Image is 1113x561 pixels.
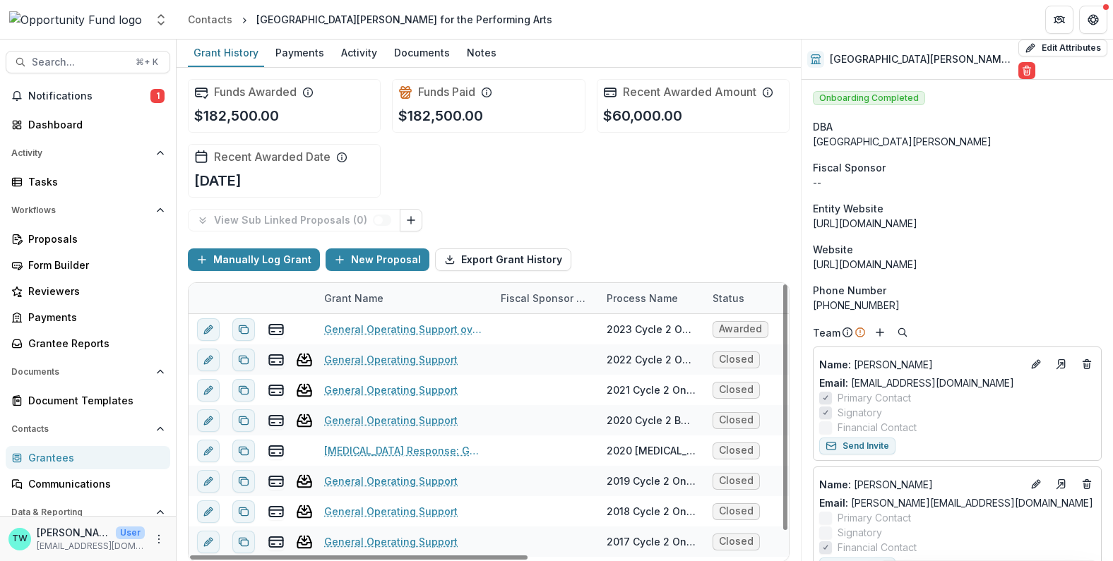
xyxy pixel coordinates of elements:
[197,500,220,523] button: edit
[197,349,220,371] button: edit
[232,349,255,371] button: Duplicate proposal
[232,379,255,402] button: Duplicate proposal
[197,318,220,341] button: edit
[819,357,1022,372] p: [PERSON_NAME]
[197,470,220,493] button: edit
[607,413,696,428] div: 2020 Cycle 2 Board Invited
[6,361,170,383] button: Open Documents
[11,205,150,215] span: Workflows
[819,375,1014,390] a: Email: [EMAIL_ADDRESS][DOMAIN_NAME]
[28,310,159,325] div: Payments
[232,409,255,432] button: Duplicate proposal
[719,475,754,487] span: Closed
[28,174,159,189] div: Tasks
[197,409,220,432] button: edit
[324,352,458,367] a: General Operating Support
[871,324,888,341] button: Add
[28,90,150,102] span: Notifications
[324,443,484,458] a: [MEDICAL_DATA] Response: General Operating
[838,405,882,420] span: Signatory
[1050,353,1073,375] a: Go to contact
[6,199,170,222] button: Open Workflows
[838,390,911,405] span: Primary Contact
[6,501,170,524] button: Open Data & Reporting
[598,291,686,306] div: Process Name
[492,283,598,313] div: Fiscal Sponsor Name
[6,253,170,277] a: Form Builder
[324,413,458,428] a: General Operating Support
[268,382,285,399] button: view-payments
[6,389,170,412] a: Document Templates
[1028,356,1044,373] button: Edit
[6,472,170,495] a: Communications
[150,89,165,103] span: 1
[188,42,264,63] div: Grant History
[838,525,882,540] span: Signatory
[268,351,285,368] button: view-payments
[813,201,883,216] span: Entity Website
[28,258,159,272] div: Form Builder
[214,85,297,99] h2: Funds Awarded
[400,209,422,231] button: Link Grants
[813,242,853,257] span: Website
[232,318,255,341] button: Duplicate proposal
[28,117,159,132] div: Dashboard
[28,476,159,491] div: Communications
[214,150,331,164] h2: Recent Awarded Date
[28,393,159,408] div: Document Templates
[256,12,552,27] div: [GEOGRAPHIC_DATA][PERSON_NAME] for the Performing Arts
[813,258,917,270] a: [URL][DOMAIN_NAME]
[704,291,753,306] div: Status
[151,6,171,34] button: Open entity switcher
[335,40,383,67] a: Activity
[188,248,320,271] button: Manually Log Grant
[214,215,373,227] p: View Sub Linked Proposals ( 0 )
[6,170,170,193] a: Tasks
[398,105,483,126] p: $182,500.00
[6,227,170,251] a: Proposals
[316,291,392,306] div: Grant Name
[11,424,150,434] span: Contacts
[28,231,159,246] div: Proposals
[813,160,886,175] span: Fiscal Sponsor
[819,477,1022,492] a: Name: [PERSON_NAME]
[461,40,502,67] a: Notes
[232,470,255,493] button: Duplicate proposal
[9,11,142,28] img: Opportunity Fund logo
[268,442,285,459] button: view-payments
[197,379,220,402] button: edit
[324,322,484,337] a: General Operating Support over three years
[133,54,161,70] div: ⌘ + K
[188,12,232,27] div: Contacts
[6,85,170,107] button: Notifications1
[335,42,383,63] div: Activity
[268,321,285,338] button: view-payments
[182,9,558,30] nav: breadcrumb
[819,358,851,370] span: Name :
[623,85,756,99] h2: Recent Awarded Amount
[813,91,925,105] span: Onboarding Completed
[188,209,400,231] button: View Sub Linked Proposals (0)
[607,473,696,488] div: 2019 Cycle 2 Online
[813,175,1102,190] div: --
[894,324,911,341] button: Search
[324,504,458,519] a: General Operating Support
[1018,40,1107,56] button: Edit Attributes
[326,248,429,271] button: New Proposal
[719,505,754,517] span: Closed
[838,420,917,435] span: Financial Contact
[719,414,754,426] span: Closed
[324,473,458,488] a: General Operating Support
[182,9,238,30] a: Contacts
[418,85,475,99] h2: Funds Paid
[704,283,810,313] div: Status
[719,354,754,366] span: Closed
[819,377,848,389] span: Email:
[6,446,170,469] a: Grantees
[461,42,502,63] div: Notes
[838,510,911,525] span: Primary Contact
[388,42,456,63] div: Documents
[6,142,170,164] button: Open Activity
[150,531,167,548] button: More
[194,105,279,126] p: $182,500.00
